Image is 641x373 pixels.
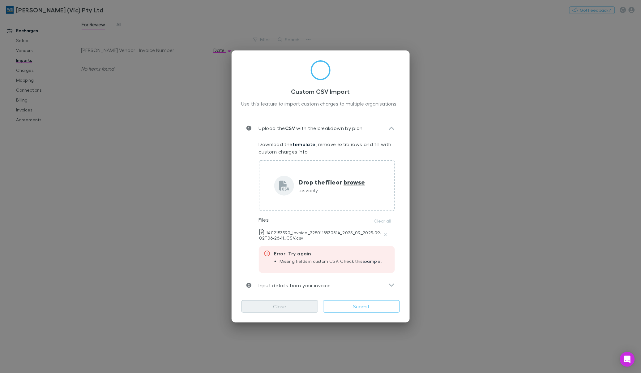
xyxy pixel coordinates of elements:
p: 1402153590_Invoice_2250118830814_2025_09_2025-09-02T06-26-11_CSV.csv [259,229,382,241]
div: Use this feature to import custom charges to multiple organisations. [241,100,400,108]
button: Clear all [370,217,395,225]
p: Files [259,216,269,223]
div: Open Intercom Messenger [620,352,635,367]
p: Upload the with the breakdown by plan [251,124,363,132]
h3: Custom CSV Import [241,88,400,95]
p: Input details from your invoice [251,282,331,289]
button: Submit [323,300,400,313]
strong: CSV [285,125,295,131]
span: browse [344,178,365,186]
a: example [362,258,381,264]
p: .csv only [299,187,365,194]
div: Error! Try again [274,250,383,257]
a: template [293,141,316,147]
p: Drop the file or [299,177,365,187]
button: Delete [382,231,389,238]
button: Close [241,300,318,313]
div: Input details from your invoice [241,275,400,295]
span: Missing fields in custom CSV. Check this . [280,258,382,264]
div: Upload theCSV with the breakdown by plan [241,118,400,138]
p: Download the , remove extra rows and fill with custom charges info [259,141,395,155]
